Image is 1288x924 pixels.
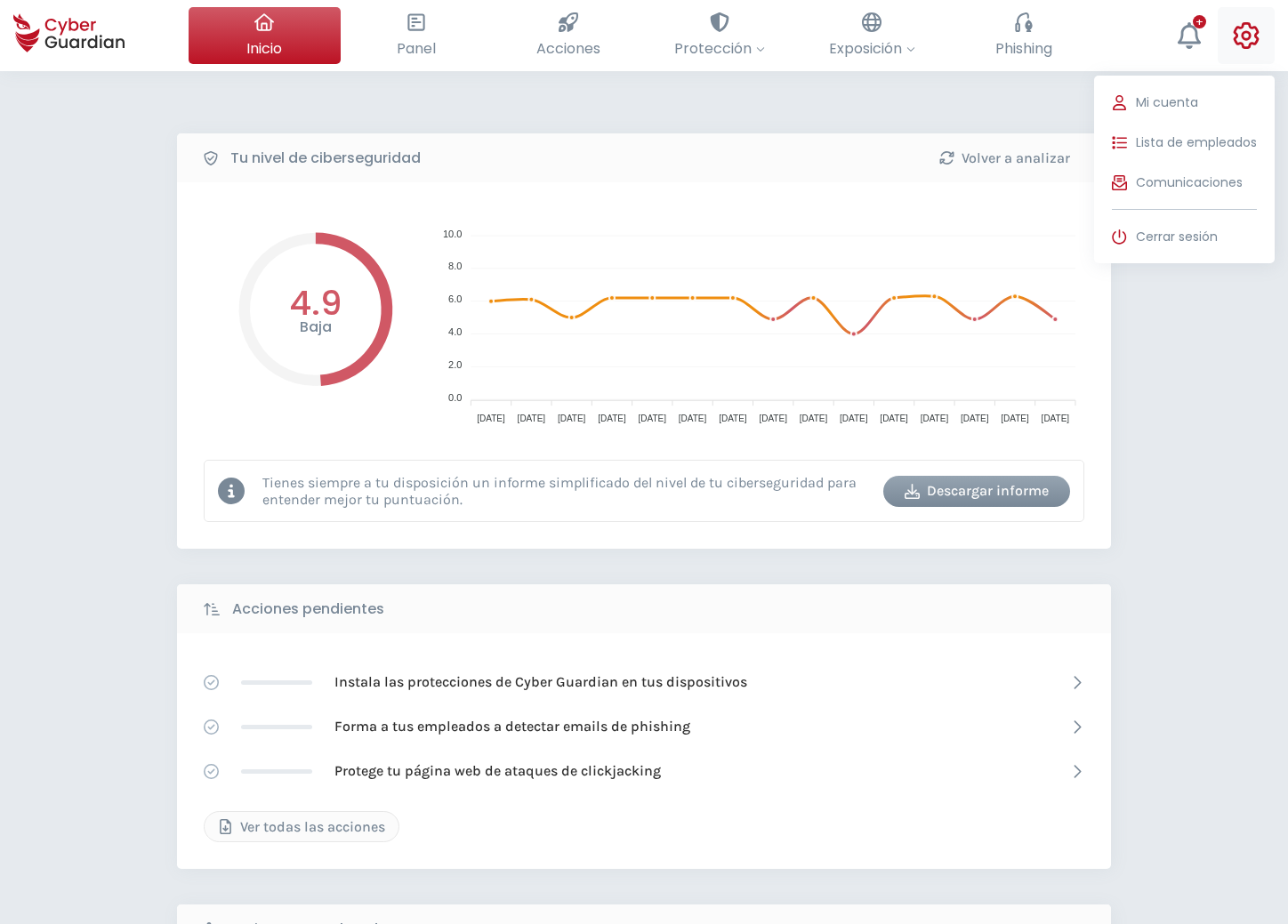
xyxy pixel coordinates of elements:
[1094,219,1275,254] button: Cerrar sesión
[230,148,421,169] b: Tu nivel de ciberseguridad
[448,359,462,370] tspan: 2.0
[189,7,341,64] button: Inicio
[448,261,462,271] tspan: 8.0
[448,392,462,403] tspan: 0.0
[1136,173,1243,192] span: Comunicaciones
[204,811,399,842] button: Ver todas las acciones
[883,476,1070,507] button: Descargar informe
[558,414,586,423] tspan: [DATE]
[800,414,828,423] tspan: [DATE]
[840,414,868,423] tspan: [DATE]
[448,293,462,304] tspan: 6.0
[1193,15,1206,28] div: +
[598,414,626,423] tspan: [DATE]
[341,7,493,64] button: Panel
[1094,165,1275,200] button: Comunicaciones
[947,7,1099,64] button: Phishing
[334,672,747,692] p: Instala las protecciones de Cyber Guardian en tus dispositivos
[1094,125,1275,160] button: Lista de empleados
[218,816,385,838] div: Ver todas las acciones
[995,37,1052,60] span: Phishing
[246,37,282,60] span: Inicio
[492,7,644,64] button: Acciones
[796,7,948,64] button: Exposición
[1218,7,1275,64] button: Mi cuentaLista de empleadosComunicacionesCerrar sesión
[262,474,870,508] p: Tienes siempre a tu disposición un informe simplificado del nivel de tu ciberseguridad para enten...
[924,148,1084,169] div: Volver a analizar
[1001,414,1029,423] tspan: [DATE]
[759,414,787,423] tspan: [DATE]
[477,414,505,423] tspan: [DATE]
[1136,93,1198,112] span: Mi cuenta
[880,414,908,423] tspan: [DATE]
[1042,414,1070,423] tspan: [DATE]
[679,414,707,423] tspan: [DATE]
[644,7,796,64] button: Protección
[921,414,949,423] tspan: [DATE]
[518,414,546,423] tspan: [DATE]
[448,326,462,337] tspan: 4.0
[443,229,462,239] tspan: 10.0
[961,414,989,423] tspan: [DATE]
[911,142,1098,173] button: Volver a analizar
[1094,84,1275,120] button: Mi cuenta
[334,717,690,736] p: Forma a tus empleados a detectar emails de phishing
[639,414,667,423] tspan: [DATE]
[674,37,765,60] span: Protección
[397,37,436,60] span: Panel
[829,37,915,60] span: Exposición
[232,599,384,620] b: Acciones pendientes
[334,761,661,781] p: Protege tu página web de ataques de clickjacking
[1136,228,1218,246] span: Cerrar sesión
[897,480,1057,502] div: Descargar informe
[1136,133,1257,152] span: Lista de empleados
[536,37,600,60] span: Acciones
[719,414,747,423] tspan: [DATE]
